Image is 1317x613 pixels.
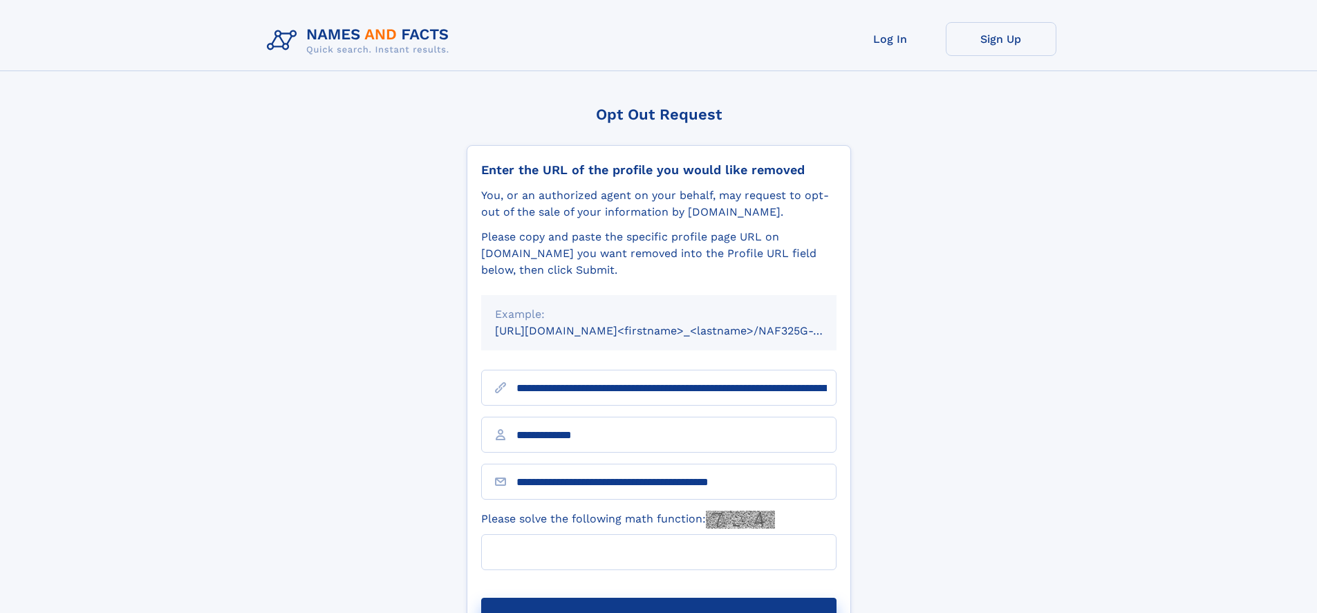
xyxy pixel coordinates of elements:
[946,22,1056,56] a: Sign Up
[481,511,775,529] label: Please solve the following math function:
[835,22,946,56] a: Log In
[481,162,837,178] div: Enter the URL of the profile you would like removed
[495,306,823,323] div: Example:
[495,324,863,337] small: [URL][DOMAIN_NAME]<firstname>_<lastname>/NAF325G-xxxxxxxx
[467,106,851,123] div: Opt Out Request
[481,229,837,279] div: Please copy and paste the specific profile page URL on [DOMAIN_NAME] you want removed into the Pr...
[261,22,460,59] img: Logo Names and Facts
[481,187,837,220] div: You, or an authorized agent on your behalf, may request to opt-out of the sale of your informatio...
